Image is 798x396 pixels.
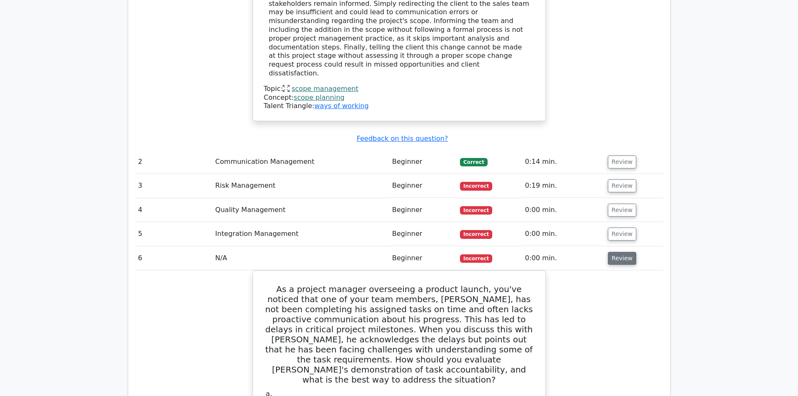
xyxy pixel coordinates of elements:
[522,150,604,174] td: 0:14 min.
[263,284,535,385] h5: As a project manager overseeing a product launch, you've noticed that one of your team members, [...
[522,198,604,222] td: 0:00 min.
[389,174,457,198] td: Beginner
[135,198,212,222] td: 4
[356,135,448,142] a: Feedback on this question?
[522,222,604,246] td: 0:00 min.
[608,204,636,217] button: Review
[608,179,636,192] button: Review
[212,222,389,246] td: Integration Management
[389,150,457,174] td: Beginner
[608,228,636,241] button: Review
[460,206,492,215] span: Incorrect
[460,254,492,263] span: Incorrect
[522,246,604,270] td: 0:00 min.
[522,174,604,198] td: 0:19 min.
[264,85,535,111] div: Talent Triangle:
[264,85,535,93] div: Topic:
[314,102,369,110] a: ways of working
[294,93,344,101] a: scope planning
[460,158,487,166] span: Correct
[212,198,389,222] td: Quality Management
[212,150,389,174] td: Communication Management
[460,230,492,238] span: Incorrect
[608,252,636,265] button: Review
[212,246,389,270] td: N/A
[608,155,636,168] button: Review
[389,246,457,270] td: Beginner
[135,222,212,246] td: 5
[389,222,457,246] td: Beginner
[135,174,212,198] td: 3
[292,85,358,93] a: scope management
[212,174,389,198] td: Risk Management
[460,182,492,190] span: Incorrect
[389,198,457,222] td: Beginner
[264,93,535,102] div: Concept:
[135,246,212,270] td: 6
[135,150,212,174] td: 2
